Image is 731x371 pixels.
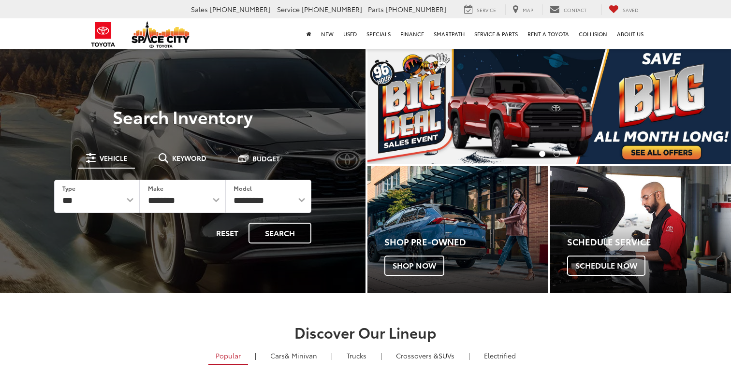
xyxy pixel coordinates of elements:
[338,18,362,49] a: Used
[62,184,75,192] label: Type
[395,18,429,49] a: Finance
[234,184,252,192] label: Model
[208,223,247,243] button: Reset
[277,4,300,14] span: Service
[469,18,523,49] a: Service & Parts
[601,4,646,15] a: My Saved Vehicles
[329,351,335,360] li: |
[386,4,446,14] span: [PHONE_NUMBER]
[539,151,545,157] li: Go to slide number 1.
[429,18,469,49] a: SmartPath
[191,4,208,14] span: Sales
[384,237,548,247] h4: Shop Pre-Owned
[302,4,362,14] span: [PHONE_NUMBER]
[368,4,384,14] span: Parts
[466,351,472,360] li: |
[567,237,731,247] h4: Schedule Service
[676,68,731,145] button: Click to view next picture.
[523,18,574,49] a: Rent a Toyota
[477,347,523,364] a: Electrified
[367,68,422,145] button: Click to view previous picture.
[132,21,190,48] img: Space City Toyota
[550,166,731,293] a: Schedule Service Schedule Now
[567,256,645,276] span: Schedule Now
[542,4,594,15] a: Contact
[172,155,206,161] span: Keyword
[457,4,503,15] a: Service
[554,151,560,157] li: Go to slide number 2.
[523,6,533,14] span: Map
[252,155,280,162] span: Budget
[263,347,324,364] a: Cars
[367,166,548,293] div: Toyota
[362,18,395,49] a: Specials
[25,324,706,340] h2: Discover Our Lineup
[384,256,444,276] span: Shop Now
[367,48,731,164] div: carousel slide number 1 of 2
[339,347,374,364] a: Trucks
[252,351,259,360] li: |
[249,223,311,243] button: Search
[316,18,338,49] a: New
[389,347,462,364] a: SUVs
[302,18,316,49] a: Home
[367,48,731,164] section: Carousel section with vehicle pictures - may contain disclaimers.
[623,6,639,14] span: Saved
[85,19,121,50] img: Toyota
[208,347,248,365] a: Popular
[574,18,612,49] a: Collision
[612,18,648,49] a: About Us
[367,48,731,164] img: Big Deal Sales Event
[550,166,731,293] div: Toyota
[564,6,586,14] span: Contact
[210,4,270,14] span: [PHONE_NUMBER]
[477,6,496,14] span: Service
[285,351,317,360] span: & Minivan
[396,351,439,360] span: Crossovers &
[378,351,384,360] li: |
[367,166,548,293] a: Shop Pre-Owned Shop Now
[148,184,163,192] label: Make
[41,107,325,126] h3: Search Inventory
[100,155,127,161] span: Vehicle
[505,4,541,15] a: Map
